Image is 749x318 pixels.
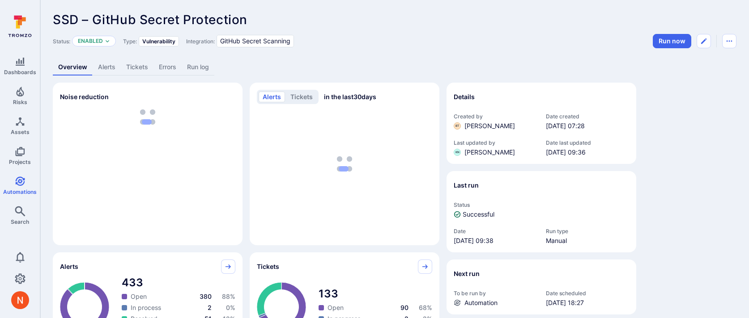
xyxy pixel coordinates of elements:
div: Vulnerability [139,36,179,46]
a: Run log [182,59,214,75]
span: [DATE] 07:28 [546,121,629,130]
button: Enabled [78,38,103,45]
section: Last run widget [447,171,636,252]
section: Next run widget [447,259,636,314]
span: Date last updated [546,139,629,146]
span: Successful [463,210,494,219]
span: Date created [546,113,629,120]
button: Expand dropdown [105,38,110,44]
button: Automation menu [722,34,736,48]
span: Projects [9,159,31,165]
a: Errors [153,59,182,75]
h2: Next run [454,269,480,278]
button: Edit automation [697,34,711,48]
img: ACg8ocIprwjrgDQnDsNSk9Ghn5p5-B8DpAKWoJ5Gi9syOE4K59tr4Q=s96-c [11,291,29,309]
div: Billy Tinnes [454,122,461,130]
span: 88 % [222,293,235,300]
span: SSD – GitHub Secret Protection [53,12,247,27]
a: Overview [53,59,93,75]
button: tickets [286,92,317,102]
span: 380 [200,293,212,300]
div: Automation tabs [53,59,736,75]
span: To be run by [454,290,537,297]
span: 68 % [419,304,432,311]
img: Loading... [140,109,155,125]
span: Assets [11,129,30,135]
div: loading spinner [60,109,235,125]
span: Alerts [60,262,78,271]
span: Open [131,292,147,301]
span: In process [131,303,161,312]
span: Noise reduction [60,93,109,100]
button: Run automation [653,34,691,48]
span: 90 [400,304,409,311]
h2: Details [454,92,475,101]
span: total [122,276,235,290]
span: Date scheduled [546,290,629,297]
a: Tickets [121,59,153,75]
span: Open [328,303,344,312]
span: Status: [53,38,70,45]
span: Automation [464,298,498,307]
span: Created by [454,113,537,120]
span: Type: [123,38,137,45]
a: Alerts [93,59,121,75]
div: Neeren Patki [11,291,29,309]
span: [DATE] 09:36 [546,148,629,157]
section: Details widget [447,83,636,164]
span: Date [454,228,537,234]
span: 2 [208,304,212,311]
span: [PERSON_NAME] [464,121,515,130]
span: [DATE] 18:27 [546,298,629,307]
span: 0 % [226,304,235,311]
span: Search [11,218,29,225]
span: Last updated by [454,139,537,146]
span: Tickets [257,262,279,271]
span: Run type [546,228,629,234]
div: Alerts/Tickets trend [250,83,439,245]
span: Status [454,201,629,208]
span: in the last 30 days [324,92,376,101]
div: Kacper Nowak [454,149,461,156]
span: Dashboards [4,69,36,75]
span: GitHub Secret Scanning [220,37,290,46]
span: total [319,287,432,301]
h2: Last run [454,181,479,190]
span: Manual [546,236,629,245]
button: alerts [259,92,285,102]
span: [DATE] 09:38 [454,236,537,245]
span: [PERSON_NAME] [464,148,515,157]
span: Risks [13,99,27,105]
span: Integration: [186,38,215,45]
span: Automations [3,188,37,195]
